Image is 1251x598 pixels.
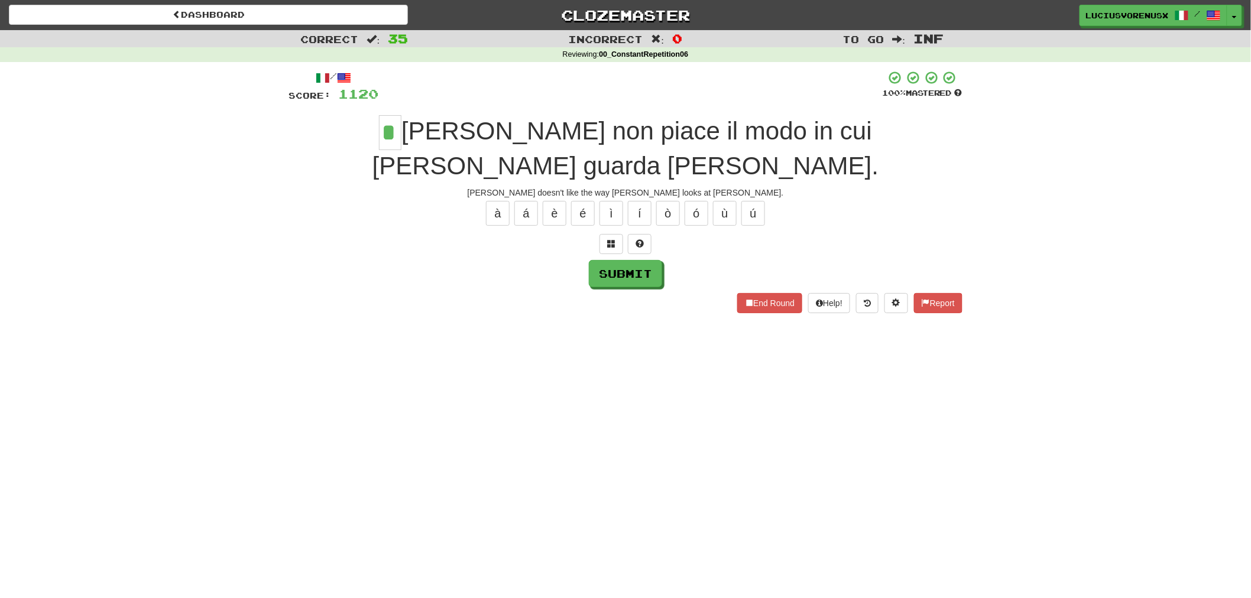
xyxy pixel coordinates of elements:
button: Single letter hint - you only get 1 per sentence and score half the points! alt+h [628,234,652,254]
button: ù [713,201,737,226]
div: Mastered [882,88,962,99]
button: Round history (alt+y) [856,293,879,313]
button: Report [914,293,962,313]
button: ì [599,201,623,226]
button: ú [741,201,765,226]
span: 100 % [882,88,906,97]
span: : [652,34,665,44]
span: Correct [301,33,359,45]
div: [PERSON_NAME] doesn't like the way [PERSON_NAME] looks at [PERSON_NAME]. [289,187,962,199]
button: Switch sentence to multiple choice alt+p [599,234,623,254]
span: : [367,34,380,44]
button: Help! [808,293,850,313]
span: 1120 [338,86,378,101]
button: é [571,201,595,226]
button: à [486,201,510,226]
button: è [543,201,566,226]
span: 35 [388,31,408,45]
span: : [893,34,906,44]
button: End Round [737,293,802,313]
button: Submit [589,260,662,287]
div: / [289,70,378,85]
span: Score: [289,90,331,100]
button: í [628,201,652,226]
button: ó [685,201,708,226]
a: Clozemaster [426,5,825,25]
a: LuciusVorenusX / [1080,5,1227,26]
span: To go [843,33,884,45]
span: Inf [913,31,944,45]
span: / [1195,9,1201,18]
span: LuciusVorenusX [1086,10,1169,21]
span: Incorrect [569,33,643,45]
span: 0 [672,31,682,45]
button: ò [656,201,680,226]
a: Dashboard [9,5,408,25]
strong: 00_ConstantRepetition06 [599,50,688,58]
span: [PERSON_NAME] non piace il modo in cui [PERSON_NAME] guarda [PERSON_NAME]. [372,117,879,180]
button: á [514,201,538,226]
